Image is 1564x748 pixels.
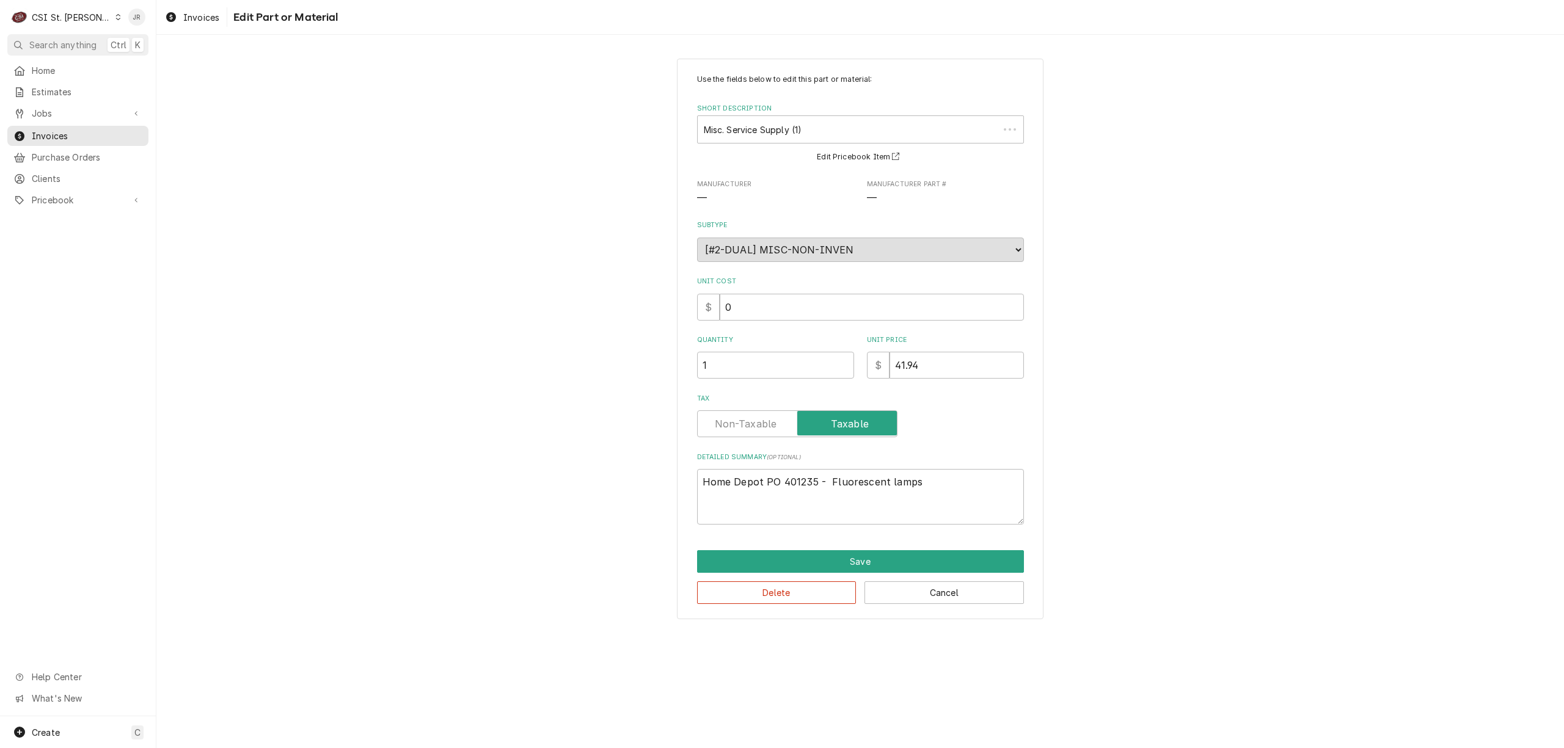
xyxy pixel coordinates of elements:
span: Purchase Orders [32,151,142,164]
span: Manufacturer Part # [867,180,1024,189]
span: Edit Part or Material [230,9,338,26]
a: Go to Jobs [7,103,148,123]
label: Short Description [697,104,1024,114]
span: Ctrl [111,38,126,51]
span: Home [32,64,142,77]
a: Go to Pricebook [7,190,148,210]
span: C [134,726,141,739]
div: Tax [697,394,1024,437]
label: Detailed Summary [697,452,1024,462]
div: Unit Cost [697,277,1024,320]
button: Save [697,550,1024,573]
span: Create [32,727,60,738]
label: Quantity [697,335,854,345]
label: Tax [697,394,1024,404]
a: Clients [7,169,148,189]
button: Delete [697,581,857,604]
button: Search anythingCtrlK [7,34,148,56]
a: Go to Help Center [7,667,148,687]
div: Button Group [697,550,1024,604]
span: Estimates [32,85,142,98]
textarea: Home Depot PO 401235 - Fluorescent lamps [697,469,1024,525]
span: Search anything [29,38,97,51]
a: Purchase Orders [7,147,148,167]
div: Detailed Summary [697,452,1024,525]
div: Short Description [697,104,1024,164]
span: What's New [32,692,141,705]
a: Home [7,60,148,81]
label: Unit Cost [697,277,1024,286]
div: Line Item Create/Update Form [697,74,1024,525]
button: Cancel [864,581,1024,604]
span: K [135,38,141,51]
div: Manufacturer Part # [867,180,1024,206]
span: Pricebook [32,194,124,206]
span: Manufacturer [697,191,854,206]
div: Manufacturer [697,180,854,206]
div: Line Item Create/Update [677,59,1043,620]
span: Manufacturer Part # [867,191,1024,206]
div: CSI St. [PERSON_NAME] [32,11,111,24]
span: Jobs [32,107,124,120]
div: C [11,9,28,26]
div: CSI St. Louis's Avatar [11,9,28,26]
div: Button Group Row [697,550,1024,573]
div: [object Object] [867,335,1024,379]
a: Invoices [160,7,224,27]
a: Estimates [7,82,148,102]
span: — [697,192,707,204]
div: Button Group Row [697,573,1024,604]
span: Invoices [32,129,142,142]
a: Go to What's New [7,688,148,708]
label: Unit Price [867,335,1024,345]
div: Subtype [697,220,1024,261]
button: Edit Pricebook Item [815,150,905,165]
span: ( optional ) [767,454,801,460]
div: $ [697,294,720,321]
div: Jessica Rentfro's Avatar [128,9,145,26]
span: Clients [32,172,142,185]
label: Subtype [697,220,1024,230]
span: — [867,192,877,204]
span: Invoices [183,11,219,24]
a: Invoices [7,126,148,146]
span: Manufacturer [697,180,854,189]
p: Use the fields below to edit this part or material: [697,74,1024,85]
div: JR [128,9,145,26]
span: Help Center [32,670,141,683]
div: $ [867,352,890,379]
div: [object Object] [697,335,854,379]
